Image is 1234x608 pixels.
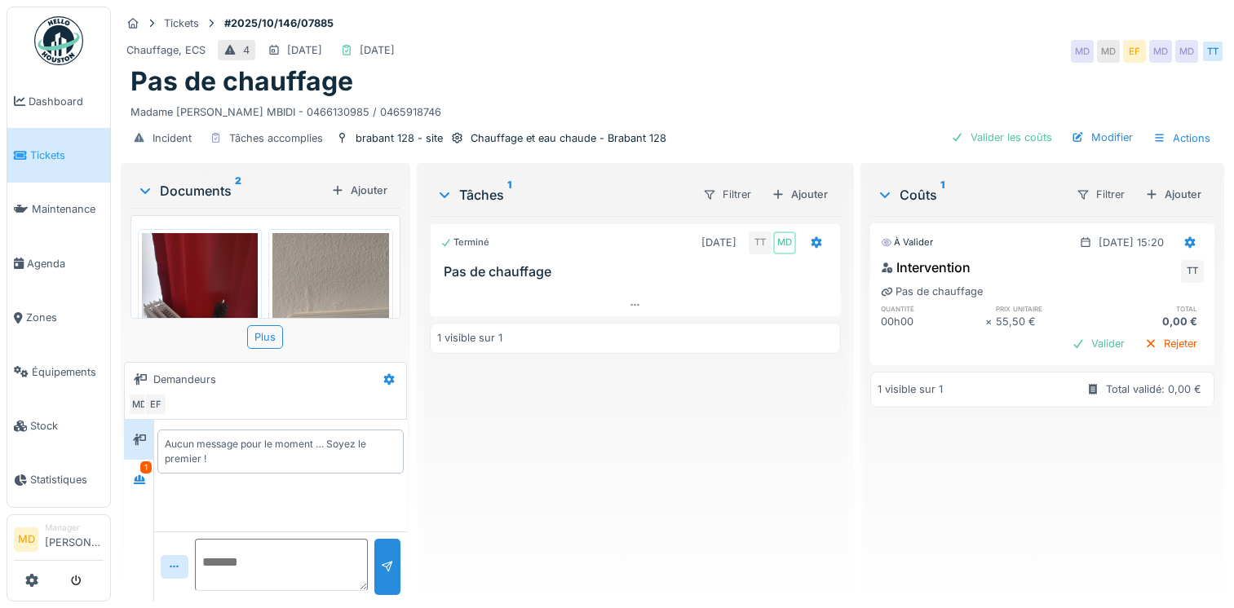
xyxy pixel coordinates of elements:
span: Équipements [32,364,104,380]
div: 00h00 [881,314,985,329]
div: [DATE] [360,42,395,58]
div: Madame [PERSON_NAME] MBIDI - 0466130985 / 0465918746 [130,98,1214,120]
sup: 1 [940,185,944,205]
div: × [985,314,996,329]
sup: 2 [235,181,241,200]
div: EF [144,393,167,416]
div: brabant 128 - site [356,130,443,146]
div: Tâches [436,185,689,205]
div: MD [1149,40,1172,63]
div: Chauffage, ECS [126,42,206,58]
div: Tickets [164,15,199,31]
div: Plus [247,325,283,349]
div: Incident [153,130,192,146]
div: Total validé: 0,00 € [1106,381,1201,397]
div: Valider les coûts [944,126,1059,148]
a: Tickets [7,128,110,182]
div: 1 visible sur 1 [437,330,502,346]
div: TT [749,231,772,254]
div: À valider [881,236,933,249]
div: Rejeter [1138,333,1204,355]
li: [PERSON_NAME] [45,522,104,557]
div: [DATE] [287,42,322,58]
div: [DATE] [701,235,736,250]
div: Pas de chauffage [881,284,983,299]
span: Statistiques [30,472,104,487]
div: MD [1071,40,1094,63]
a: Agenda [7,236,110,290]
h6: prix unitaire [996,303,1100,314]
h6: total [1099,303,1204,314]
div: EF [1123,40,1146,63]
div: MD [128,393,151,416]
a: Équipements [7,345,110,399]
div: Intervention [881,258,971,277]
span: Agenda [27,256,104,271]
div: TT [1181,260,1204,283]
div: 1 [140,461,152,474]
div: 1 visible sur 1 [878,381,943,397]
a: Dashboard [7,74,110,128]
h6: quantité [881,303,985,314]
div: TT [1201,40,1224,63]
a: Zones [7,291,110,345]
h3: Pas de chauffage [444,264,834,280]
div: 0,00 € [1099,314,1204,329]
div: Documents [137,181,325,200]
div: Modifier [1065,126,1139,148]
div: Chauffage et eau chaude - Brabant 128 [471,130,666,146]
div: MD [773,231,796,254]
span: Zones [26,310,104,325]
div: Filtrer [1069,183,1132,206]
div: Coûts [877,185,1063,205]
div: Valider [1065,333,1131,355]
img: 2yzv53v3cl250kfxbx66vy2a4u61 [142,233,258,485]
img: pe7ozsn1p0x5enun1ddnb0p9xp88 [272,233,388,485]
div: Ajouter [325,179,394,201]
div: Ajouter [1139,183,1208,205]
div: 55,50 € [996,314,1100,329]
div: Aucun message pour le moment … Soyez le premier ! [165,437,396,466]
a: Maintenance [7,183,110,236]
div: Filtrer [696,183,759,206]
div: Terminé [440,236,489,249]
span: Maintenance [32,201,104,217]
h1: Pas de chauffage [130,66,353,97]
a: Stock [7,399,110,452]
a: Statistiques [7,453,110,507]
div: [DATE] 15:20 [1099,235,1164,250]
li: MD [14,527,38,552]
div: MD [1175,40,1198,63]
div: Demandeurs [153,372,216,387]
span: Stock [30,418,104,434]
span: Dashboard [29,94,104,109]
a: MD Manager[PERSON_NAME] [14,522,104,561]
img: Badge_color-CXgf-gQk.svg [34,16,83,65]
sup: 1 [507,185,511,205]
div: Actions [1146,126,1218,150]
strong: #2025/10/146/07885 [218,15,340,31]
span: Tickets [30,148,104,163]
div: Ajouter [765,183,834,205]
div: MD [1097,40,1120,63]
div: Manager [45,522,104,534]
div: Tâches accomplies [229,130,323,146]
div: 4 [243,42,250,58]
